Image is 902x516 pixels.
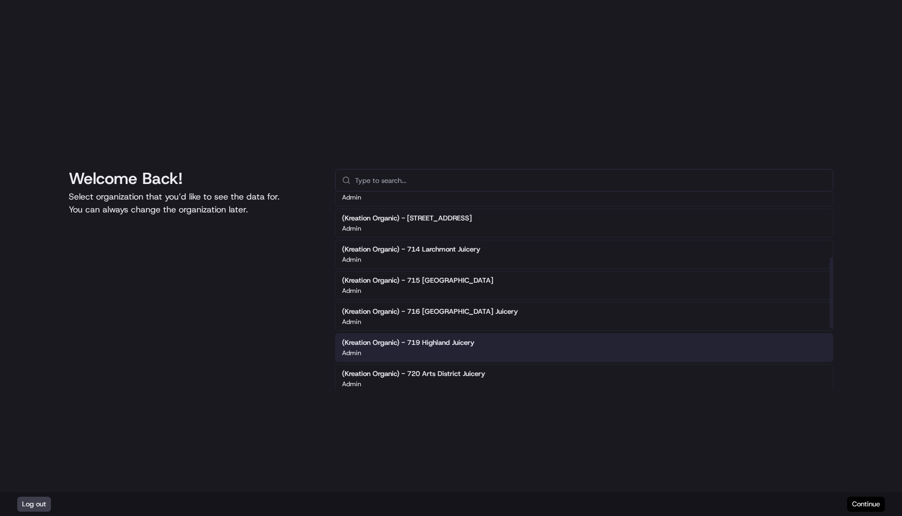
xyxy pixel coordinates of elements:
p: Select organization that you’d like to see the data for. You can always change the organization l... [69,190,318,216]
h2: (Kreation Organic) - [STREET_ADDRESS] [342,213,472,223]
h1: Welcome Back! [69,169,318,188]
p: Admin [342,318,361,326]
p: Admin [342,255,361,264]
h2: (Kreation Organic) - 714 Larchmont Juicery [342,245,481,254]
p: Admin [342,380,361,388]
p: Admin [342,193,361,202]
button: Continue [847,497,885,512]
input: Type to search... [355,169,826,191]
h2: (Kreation Organic) - 720 Arts District Juicery [342,369,485,379]
h2: (Kreation Organic) - 715 [GEOGRAPHIC_DATA] [342,276,493,285]
button: Log out [17,497,51,512]
h2: (Kreation Organic) - 719 Highland Juicery [342,338,475,348]
p: Admin [342,286,361,295]
p: Admin [342,349,361,357]
h2: (Kreation Organic) - 716 [GEOGRAPHIC_DATA] Juicery [342,307,518,316]
p: Admin [342,224,361,233]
